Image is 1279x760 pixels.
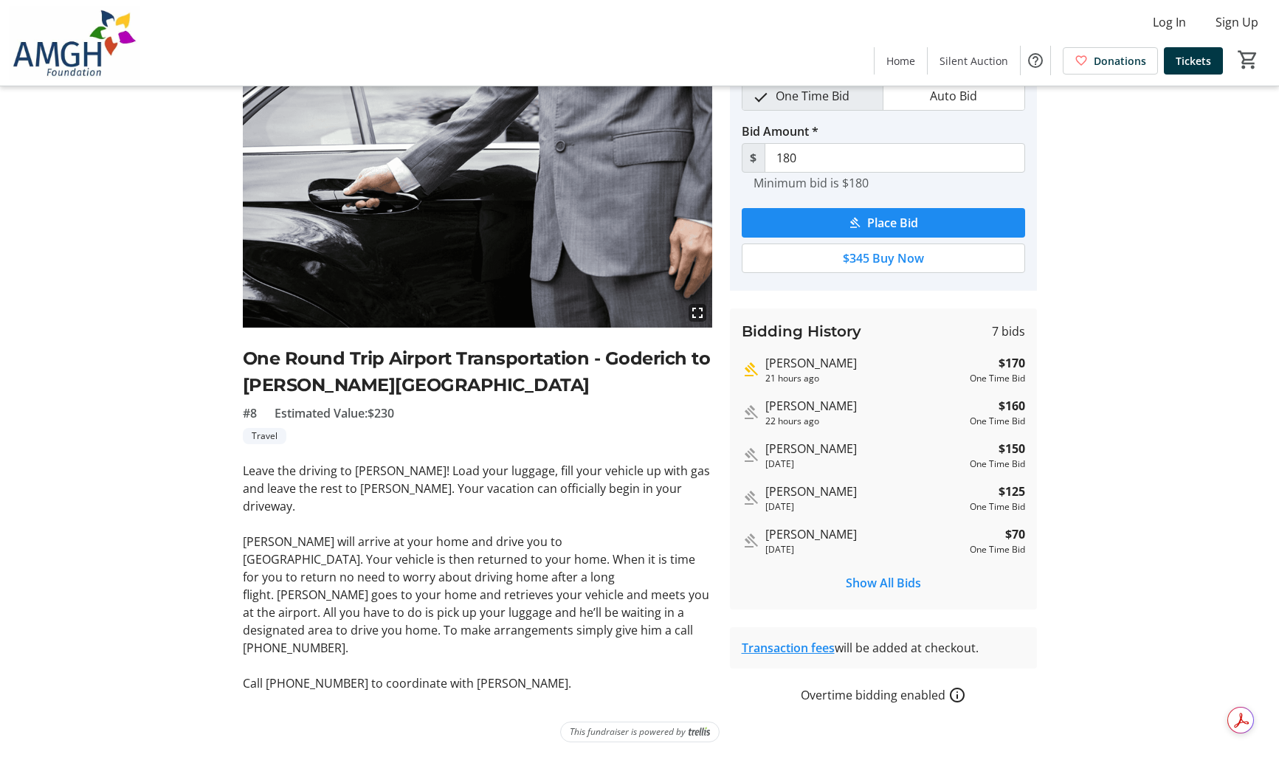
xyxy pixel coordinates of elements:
span: One Time Bid [767,82,858,110]
a: Donations [1063,47,1158,75]
div: [PERSON_NAME] [765,525,964,543]
div: One Time Bid [970,543,1025,556]
div: One Time Bid [970,415,1025,428]
div: [DATE] [765,500,964,514]
a: Tickets [1164,47,1223,75]
button: Cart [1235,46,1261,73]
span: Show All Bids [846,574,921,592]
button: $345 Buy Now [742,243,1025,273]
span: Place Bid [867,214,918,232]
a: Transaction fees [742,640,835,656]
mat-icon: Outbid [742,532,759,550]
span: $ [742,143,765,173]
mat-icon: Outbid [742,489,759,507]
strong: $170 [999,354,1025,372]
strong: $160 [999,397,1025,415]
div: 22 hours ago [765,415,964,428]
span: Home [886,53,915,69]
p: Call [PHONE_NUMBER] to coordinate with [PERSON_NAME]. [243,674,712,692]
div: [PERSON_NAME] [765,354,964,372]
p: [PERSON_NAME] will arrive at your home and drive you to [GEOGRAPHIC_DATA]. Your vehicle is then r... [243,533,712,657]
span: #8 [243,404,257,422]
h3: Bidding History [742,320,861,342]
h2: One Round Trip Airport Transportation - Goderich to [PERSON_NAME][GEOGRAPHIC_DATA] [243,345,712,398]
img: Trellis Logo [689,727,710,737]
button: Place Bid [742,208,1025,238]
div: One Time Bid [970,500,1025,514]
div: One Time Bid [970,457,1025,471]
button: Help [1021,46,1050,75]
span: This fundraiser is powered by [570,725,686,739]
label: Bid Amount * [742,122,818,140]
strong: $150 [999,440,1025,457]
div: [PERSON_NAME] [765,483,964,500]
tr-label-badge: Travel [243,428,286,444]
mat-icon: Outbid [742,446,759,464]
div: [PERSON_NAME] [765,440,964,457]
a: Home [875,47,927,75]
strong: $70 [1005,525,1025,543]
tr-hint: Minimum bid is $180 [754,176,869,190]
span: Log In [1153,13,1186,31]
div: [DATE] [765,543,964,556]
div: will be added at checkout. [742,639,1025,657]
span: Donations [1094,53,1146,69]
p: Leave the driving to [PERSON_NAME]! Load your luggage, fill your vehicle up with gas and leave th... [243,462,712,515]
img: Alexandra Marine & General Hospital Foundation's Logo [9,6,140,80]
img: Image [243,63,712,328]
span: 7 bids [992,322,1025,340]
button: Show All Bids [742,568,1025,598]
mat-icon: Highest bid [742,361,759,379]
span: $345 Buy Now [843,249,924,267]
button: Log In [1141,10,1198,34]
a: How overtime bidding works for silent auctions [948,686,966,704]
strong: $125 [999,483,1025,500]
div: Overtime bidding enabled [730,686,1037,704]
mat-icon: fullscreen [689,304,706,322]
span: Sign Up [1216,13,1258,31]
mat-icon: Outbid [742,404,759,421]
div: [DATE] [765,457,964,471]
span: Silent Auction [940,53,1008,69]
span: Auto Bid [921,82,986,110]
span: Tickets [1176,53,1211,69]
div: 21 hours ago [765,372,964,385]
div: One Time Bid [970,372,1025,385]
a: Silent Auction [928,47,1020,75]
span: Estimated Value: $230 [275,404,394,422]
button: Sign Up [1204,10,1270,34]
div: [PERSON_NAME] [765,397,964,415]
